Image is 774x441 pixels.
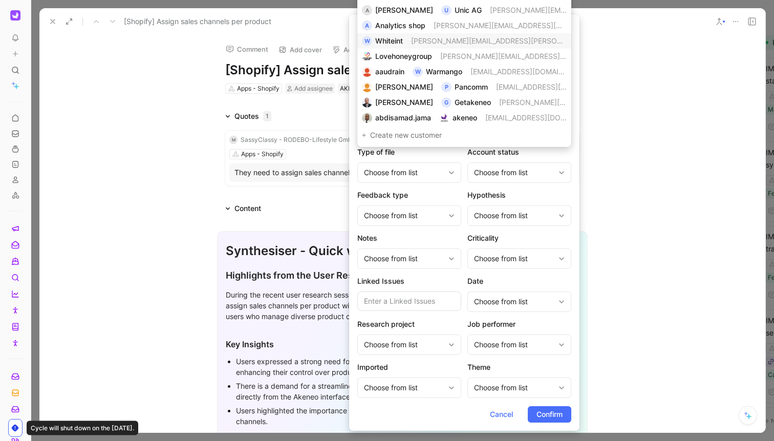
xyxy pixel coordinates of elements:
[375,82,433,91] span: [PERSON_NAME]
[441,97,451,108] div: G
[375,67,404,76] span: aaudrain
[362,51,372,61] img: logo
[441,5,451,15] div: U
[411,36,647,45] span: [PERSON_NAME][EMAIL_ADDRESS][PERSON_NAME][DOMAIN_NAME]
[426,67,462,76] span: Warmango
[362,36,372,46] div: W
[362,82,372,92] img: c83cfecf14f3ad786fc4f5c448befaf2.jpg
[496,82,616,91] span: [EMAIL_ADDRESS][DOMAIN_NAME]
[453,113,477,122] span: akeneo
[499,98,677,107] span: [PERSON_NAME][EMAIL_ADDRESS][DOMAIN_NAME]
[439,113,449,123] img: logo
[375,113,431,122] span: abdisamad.jama
[455,98,491,107] span: Getakeneo
[485,113,605,122] span: [EMAIL_ADDRESS][DOMAIN_NAME]
[375,36,403,45] span: Whiteint
[27,421,138,435] div: Cycle will shut down on the [DATE].
[362,20,372,31] div: A
[441,82,451,92] div: P
[434,21,611,30] span: [PERSON_NAME][EMAIL_ADDRESS][DOMAIN_NAME]
[362,97,372,108] img: 6433866875349_0403c4b165ba42c17fed_192.png
[490,6,725,14] span: [PERSON_NAME][EMAIL_ADDRESS][PERSON_NAME][DOMAIN_NAME]
[470,67,590,76] span: [EMAIL_ADDRESS][DOMAIN_NAME]
[455,82,488,91] span: Pancomm
[375,21,425,30] span: Analytics shop
[375,6,433,14] span: [PERSON_NAME]
[375,98,433,107] span: [PERSON_NAME]
[362,113,372,123] img: 4778458324852_265d5ccf71f300ec7013_192.jpg
[362,5,372,15] div: A
[455,6,482,14] span: Unic AG
[413,67,423,77] div: W
[440,52,618,60] span: [PERSON_NAME][EMAIL_ADDRESS][DOMAIN_NAME]
[370,129,567,141] div: Create new customer
[362,67,372,77] img: 842407a0d12d9f573989eb172780bda6.jpg
[375,52,432,60] span: Lovehoneygroup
